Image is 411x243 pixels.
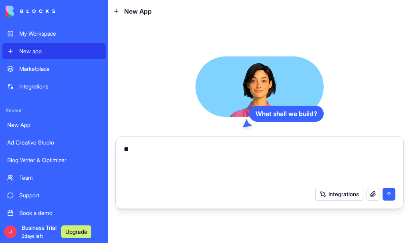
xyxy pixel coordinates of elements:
a: Marketplace [2,61,106,77]
a: Integrations [2,78,106,94]
a: Blog Writer & Optimizer [2,152,106,168]
div: Blog Writer & Optimizer [7,156,101,164]
div: Ad Creative Studio [7,139,101,147]
button: Integrations [315,188,363,201]
span: 2 days left [22,233,43,239]
div: Team [19,174,101,182]
a: My Workspace [2,26,106,42]
span: Business Trial [22,224,56,240]
div: New app [19,47,101,55]
img: logo [6,6,55,17]
button: Upgrade [61,225,91,238]
a: Ad Creative Studio [2,135,106,151]
a: Team [2,170,106,186]
span: Recent [2,107,106,114]
span: J [4,225,17,238]
a: New app [2,43,106,59]
a: Book a demo [2,205,106,221]
div: What shall we build? [249,106,324,122]
a: Support [2,187,106,203]
div: Book a demo [19,209,101,217]
a: New App [2,117,106,133]
div: Integrations [19,82,101,90]
div: Marketplace [19,65,101,73]
div: New App [7,121,101,129]
div: Support [19,191,101,199]
span: New App [124,6,152,16]
div: My Workspace [19,30,101,38]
